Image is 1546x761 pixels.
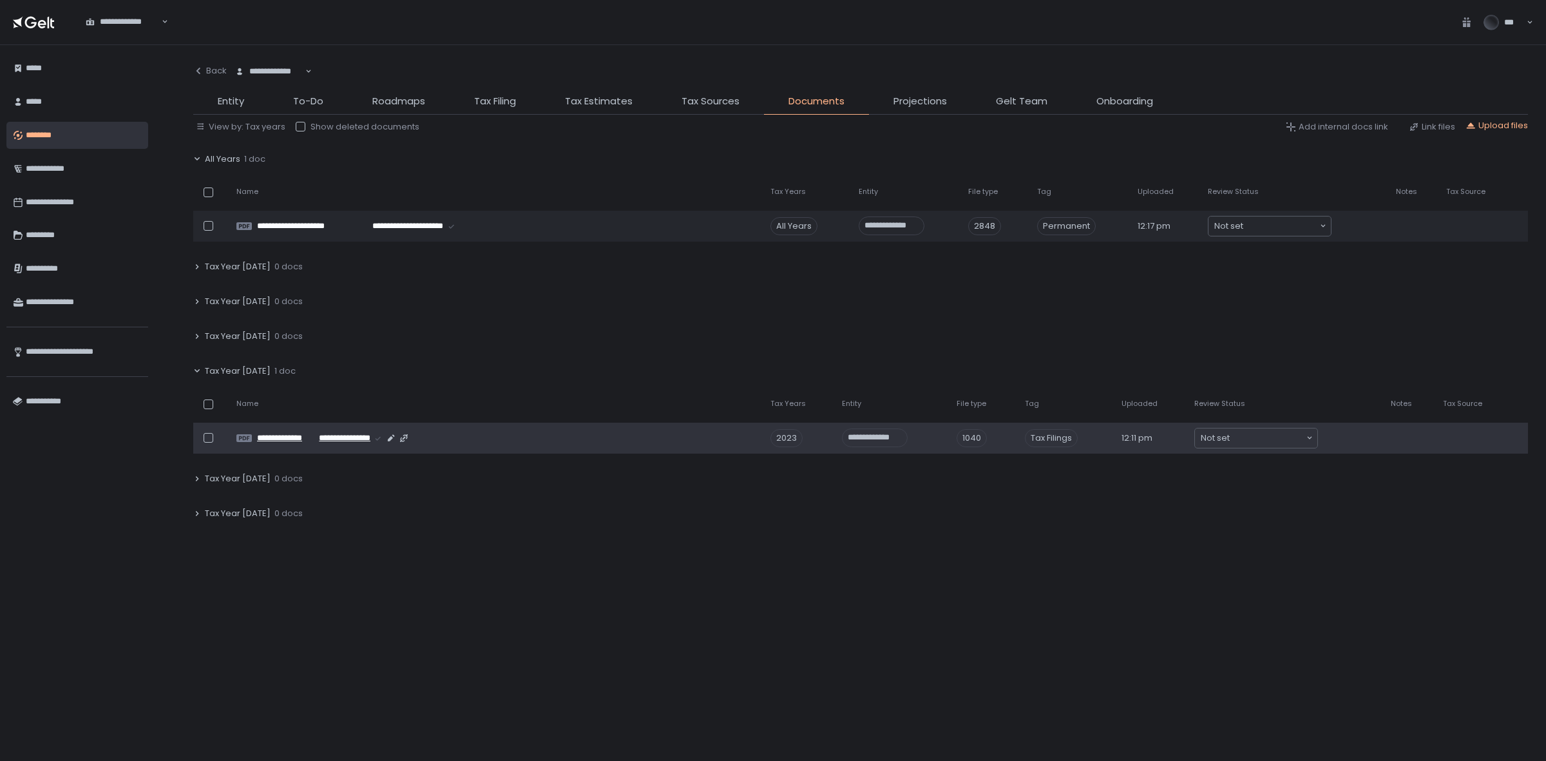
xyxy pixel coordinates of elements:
[565,94,633,109] span: Tax Estimates
[193,65,227,77] div: Back
[274,473,303,485] span: 0 docs
[842,399,861,409] span: Entity
[1409,121,1455,133] button: Link files
[474,94,516,109] span: Tax Filing
[1201,432,1230,445] span: Not set
[1396,187,1417,197] span: Notes
[274,261,303,273] span: 0 docs
[205,261,271,273] span: Tax Year [DATE]
[293,94,323,109] span: To-Do
[205,153,240,165] span: All Years
[1037,187,1051,197] span: Tag
[1138,220,1170,232] span: 12:17 pm
[893,94,947,109] span: Projections
[274,508,303,519] span: 0 docs
[1214,220,1243,233] span: Not set
[770,429,803,447] div: 2023
[1446,187,1485,197] span: Tax Source
[1243,220,1319,233] input: Search for option
[205,473,271,485] span: Tax Year [DATE]
[1096,94,1153,109] span: Onboarding
[1391,399,1412,409] span: Notes
[996,94,1047,109] span: Gelt Team
[1121,432,1152,444] span: 12:11 pm
[859,187,878,197] span: Entity
[196,121,285,133] button: View by: Tax years
[1138,187,1174,197] span: Uploaded
[1194,399,1245,409] span: Review Status
[205,365,271,377] span: Tax Year [DATE]
[1121,399,1158,409] span: Uploaded
[274,296,303,307] span: 0 docs
[244,153,265,165] span: 1 doc
[1195,429,1317,448] div: Search for option
[770,187,806,197] span: Tax Years
[1443,399,1482,409] span: Tax Source
[1208,217,1331,236] div: Search for option
[227,58,312,85] div: Search for option
[236,187,258,197] span: Name
[968,187,998,197] span: File type
[788,94,845,109] span: Documents
[159,15,160,28] input: Search for option
[957,399,986,409] span: File type
[205,296,271,307] span: Tax Year [DATE]
[682,94,740,109] span: Tax Sources
[77,8,168,35] div: Search for option
[236,399,258,409] span: Name
[1025,429,1078,447] span: Tax Filings
[1286,121,1388,133] button: Add internal docs link
[957,429,987,447] div: 1040
[218,94,244,109] span: Entity
[274,331,303,342] span: 0 docs
[205,331,271,342] span: Tax Year [DATE]
[1465,120,1528,131] button: Upload files
[770,217,817,235] div: All Years
[274,365,296,377] span: 1 doc
[1208,187,1259,197] span: Review Status
[770,399,806,409] span: Tax Years
[372,94,425,109] span: Roadmaps
[1037,217,1096,235] span: Permanent
[968,217,1001,235] div: 2848
[1230,432,1305,445] input: Search for option
[205,508,271,519] span: Tax Year [DATE]
[193,58,227,84] button: Back
[1025,399,1039,409] span: Tag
